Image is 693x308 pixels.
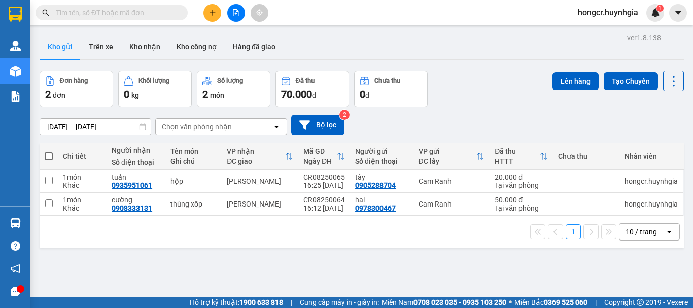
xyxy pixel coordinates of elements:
div: VP nhận [227,147,285,155]
span: copyright [637,299,644,306]
div: hộp [170,177,217,185]
div: 16:25 [DATE] [303,181,345,189]
button: Kho nhận [121,35,168,59]
div: Khác [63,181,101,189]
span: caret-down [674,8,683,17]
div: [PERSON_NAME] [227,177,293,185]
span: | [291,297,292,308]
button: Trên xe [81,35,121,59]
svg: open [665,228,673,236]
button: Hàng đã giao [225,35,284,59]
div: Số điện thoại [112,158,160,166]
span: 70.000 [281,88,312,100]
strong: 0369 525 060 [544,298,587,306]
span: 2 [45,88,51,100]
div: ĐC giao [227,157,285,165]
strong: 1900 633 818 [239,298,283,306]
div: hongcr.huynhgia [625,200,678,208]
div: 10 / trang [626,227,657,237]
sup: 2 [339,110,350,120]
div: Mã GD [303,147,337,155]
div: Cam Ranh [419,200,485,208]
th: Toggle SortBy [490,143,553,170]
div: Số lượng [217,77,243,84]
div: 16:12 [DATE] [303,204,345,212]
div: CR08250064 [303,196,345,204]
span: đ [365,91,369,99]
div: Nhân viên [625,152,678,160]
button: Đã thu70.000đ [275,71,349,107]
div: Chưa thu [558,152,614,160]
button: Kho gửi [40,35,81,59]
button: aim [251,4,268,22]
span: 2 [202,88,208,100]
button: caret-down [669,4,687,22]
div: Chọn văn phòng nhận [162,122,232,132]
div: Ngày ĐH [303,157,337,165]
button: 1 [566,224,581,239]
div: 0935951061 [112,181,152,189]
button: Đơn hàng2đơn [40,71,113,107]
div: HTTT [495,157,540,165]
div: 1 món [63,173,101,181]
div: 1 món [63,196,101,204]
span: hongcr.huynhgia [570,6,646,19]
button: Lên hàng [552,72,599,90]
button: plus [203,4,221,22]
span: 1 [658,5,662,12]
div: 50.000 đ [495,196,548,204]
span: đ [312,91,316,99]
span: 0 [360,88,365,100]
div: Đã thu [495,147,540,155]
input: Tìm tên, số ĐT hoặc mã đơn [56,7,176,18]
svg: open [272,123,281,131]
button: Bộ lọc [291,115,344,135]
div: tây [355,173,408,181]
button: Chưa thu0đ [354,71,428,107]
div: thùng xốp [170,200,217,208]
img: icon-new-feature [651,8,660,17]
img: warehouse-icon [10,41,21,51]
div: hai [355,196,408,204]
div: VP gửi [419,147,477,155]
span: Cung cấp máy in - giấy in: [300,297,379,308]
div: Ghi chú [170,157,217,165]
div: [PERSON_NAME] [227,200,293,208]
div: Người gửi [355,147,408,155]
span: plus [209,9,216,16]
span: Miền Bắc [514,297,587,308]
div: Tên món [170,147,217,155]
div: tuấn [112,173,160,181]
input: Select a date range. [40,119,151,135]
span: notification [11,264,20,273]
span: đơn [53,91,65,99]
div: Khối lượng [138,77,169,84]
div: CR08250065 [303,173,345,181]
div: ver 1.8.138 [627,32,661,43]
button: Kho công nợ [168,35,225,59]
span: món [210,91,224,99]
button: Tạo Chuyến [604,72,658,90]
div: 0908333131 [112,204,152,212]
div: hongcr.huynhgia [625,177,678,185]
span: file-add [232,9,239,16]
span: 0 [124,88,129,100]
strong: 0708 023 035 - 0935 103 250 [413,298,506,306]
span: ⚪️ [509,300,512,304]
button: Số lượng2món [197,71,270,107]
div: 0978300467 [355,204,396,212]
th: Toggle SortBy [222,143,298,170]
div: Số điện thoại [355,157,408,165]
div: Cam Ranh [419,177,485,185]
sup: 1 [656,5,664,12]
div: Khác [63,204,101,212]
div: Tại văn phòng [495,204,548,212]
button: file-add [227,4,245,22]
div: Đơn hàng [60,77,88,84]
img: warehouse-icon [10,66,21,77]
div: cường [112,196,160,204]
div: Tại văn phòng [495,181,548,189]
span: aim [256,9,263,16]
img: logo-vxr [9,7,22,22]
th: Toggle SortBy [413,143,490,170]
